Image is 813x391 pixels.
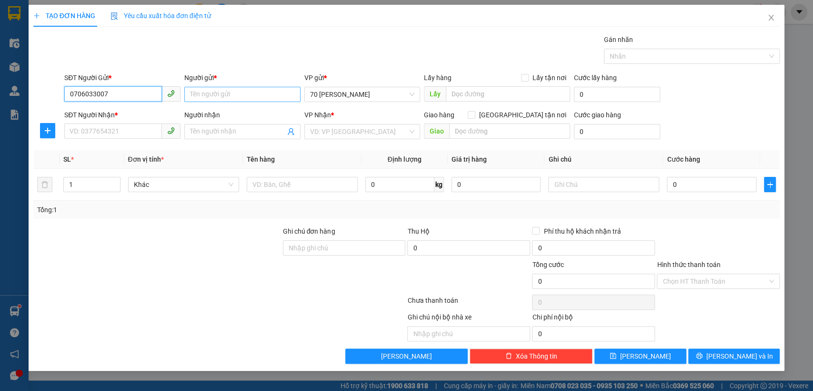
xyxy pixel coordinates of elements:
[540,226,624,237] span: Phí thu hộ khách nhận trả
[184,72,301,83] div: Người gửi
[574,87,660,102] input: Cước lấy hàng
[424,74,452,82] span: Lấy hàng
[167,127,175,134] span: phone
[764,181,775,188] span: plus
[128,155,164,163] span: Đơn vị tính
[304,111,331,119] span: VP Nhận
[620,351,671,361] span: [PERSON_NAME]
[767,14,775,21] span: close
[424,123,449,139] span: Giao
[532,261,563,268] span: Tổng cước
[407,326,530,341] input: Nhập ghi chú
[33,12,95,20] span: TẠO ĐƠN HÀNG
[424,86,446,102] span: Lấy
[33,12,40,19] span: plus
[8,56,80,71] span: ↔ [GEOGRAPHIC_DATA]
[475,110,570,120] span: [GEOGRAPHIC_DATA] tận nơi
[574,124,660,139] input: Cước giao hàng
[283,240,406,256] input: Ghi chú đơn hàng
[470,349,592,364] button: deleteXóa Thông tin
[40,127,55,134] span: plus
[452,155,487,163] span: Giá trị hàng
[446,86,570,102] input: Dọc đường
[37,177,52,192] button: delete
[407,295,532,312] div: Chưa thanh toán
[247,177,358,192] input: VD: Bàn, Ghế
[407,227,429,235] span: Thu Hộ
[604,36,633,43] label: Gán nhãn
[64,110,181,120] div: SĐT Người Nhận
[758,5,784,31] button: Close
[345,349,468,364] button: [PERSON_NAME]
[304,72,421,83] div: VP gửi
[40,123,55,138] button: plus
[381,351,432,361] span: [PERSON_NAME]
[452,177,541,192] input: 0
[110,12,118,20] img: icon
[574,74,617,82] label: Cước lấy hàng
[610,352,616,360] span: save
[407,312,530,326] div: Ghi chú nội bộ nhà xe
[4,41,79,71] span: SAPA, LÀO CAI ↔ [GEOGRAPHIC_DATA]
[516,351,557,361] span: Xóa Thông tin
[110,12,211,20] span: Yêu cầu xuất hóa đơn điện tử
[764,177,776,192] button: plus
[80,69,153,79] span: 70NHH1510250054
[287,128,295,135] span: user-add
[424,111,454,119] span: Giao hàng
[388,155,422,163] span: Định lượng
[247,155,275,163] span: Tên hàng
[310,87,415,102] span: 70 Nguyễn Hữu Huân
[283,227,335,235] label: Ghi chú đơn hàng
[64,72,181,83] div: SĐT Người Gửi
[529,72,570,83] span: Lấy tận nơi
[544,150,663,169] th: Ghi chú
[167,90,175,97] span: phone
[657,261,720,268] label: Hình thức thanh toán
[434,177,444,192] span: kg
[574,111,621,119] label: Cước giao hàng
[548,177,659,192] input: Ghi Chú
[594,349,686,364] button: save[PERSON_NAME]
[184,110,301,120] div: Người nhận
[134,177,233,192] span: Khác
[688,349,780,364] button: printer[PERSON_NAME] và In
[4,48,79,71] span: ↔ [GEOGRAPHIC_DATA]
[532,312,655,326] div: Chi phí nội bộ
[449,123,570,139] input: Dọc đường
[667,155,700,163] span: Cước hàng
[505,352,512,360] span: delete
[696,352,703,360] span: printer
[37,205,314,215] div: Tổng: 1
[63,155,71,163] span: SL
[706,351,773,361] span: [PERSON_NAME] và In
[9,8,74,39] strong: CHUYỂN PHÁT NHANH HK BUSLINES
